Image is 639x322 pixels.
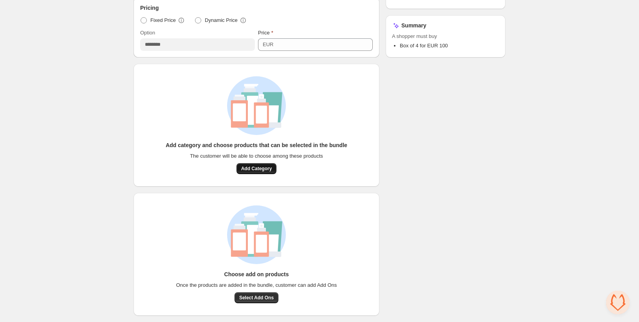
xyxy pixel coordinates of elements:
[236,163,277,174] button: Add Category
[140,4,159,12] span: Pricing
[150,16,176,24] span: Fixed Price
[205,16,238,24] span: Dynamic Price
[239,295,274,301] span: Select Add Ons
[224,270,289,278] h3: Choose add on products
[190,152,323,160] span: The customer will be able to choose among these products
[241,165,272,172] span: Add Category
[606,291,630,314] div: Open chat
[392,32,499,40] span: A shopper must buy
[235,292,278,303] button: Select Add Ons
[166,141,347,149] h3: Add category and choose products that can be selected in the bundle
[263,41,273,49] div: EUR
[401,22,426,29] h3: Summary
[258,29,273,37] label: Price
[140,29,155,37] label: Option
[176,281,337,289] span: Once the products are added in the bundle, customer can add Add Ons
[400,42,499,50] li: Box of 4 for EUR 100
